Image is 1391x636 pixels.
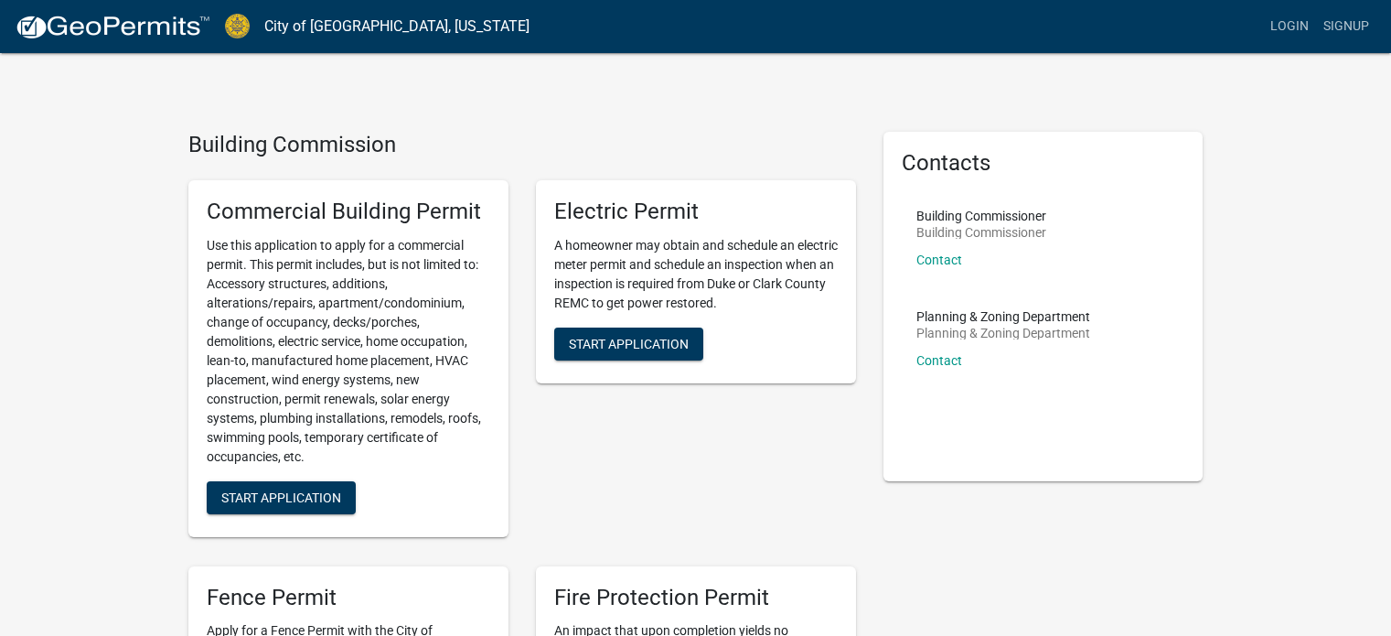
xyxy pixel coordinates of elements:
[554,585,838,611] h5: Fire Protection Permit
[916,226,1046,239] p: Building Commissioner
[207,481,356,514] button: Start Application
[569,336,689,350] span: Start Application
[916,210,1046,222] p: Building Commissioner
[902,150,1185,177] h5: Contacts
[1263,9,1316,44] a: Login
[225,14,250,38] img: City of Jeffersonville, Indiana
[207,236,490,467] p: Use this application to apply for a commercial permit. This permit includes, but is not limited t...
[916,353,962,368] a: Contact
[207,199,490,225] h5: Commercial Building Permit
[916,327,1090,340] p: Planning & Zoning Department
[188,132,856,158] h4: Building Commission
[221,490,341,504] span: Start Application
[554,199,838,225] h5: Electric Permit
[916,253,962,267] a: Contact
[554,236,838,313] p: A homeowner may obtain and schedule an electric meter permit and schedule an inspection when an i...
[1316,9,1376,44] a: Signup
[916,310,1090,323] p: Planning & Zoning Department
[264,11,530,42] a: City of [GEOGRAPHIC_DATA], [US_STATE]
[554,328,703,361] button: Start Application
[207,585,490,611] h5: Fence Permit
